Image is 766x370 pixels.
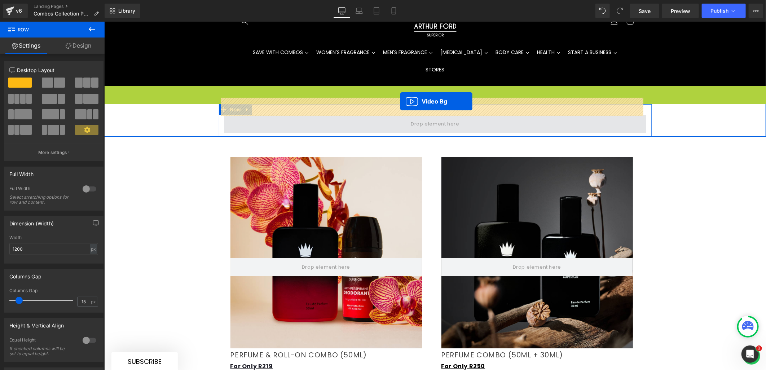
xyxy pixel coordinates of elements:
span: Combos Collection Page [34,11,91,17]
a: SAVE WITH COMBOS [145,22,208,40]
span: Library [118,8,135,14]
div: Width [9,235,98,240]
span: WOMEN'S FRAGRANCE [212,27,265,35]
button: Publish [702,4,746,18]
a: Expand / Collapse [138,83,148,93]
a: WOMEN'S FRAGRANCE [208,22,275,40]
span: Preview [671,7,690,15]
span: Publish [710,8,728,14]
a: Landing Pages [34,4,105,9]
a: Desktop [333,4,351,18]
a: Tablet [368,4,385,18]
button: More settings [4,144,103,161]
div: px [90,244,97,254]
div: Equal Height [9,337,75,345]
div: Height & Vertical Align [9,318,64,329]
span: START A BUSINESS [464,27,507,35]
button: Redo [613,4,627,18]
span: Row [7,22,79,38]
a: Preview [662,4,699,18]
a: MEN'S FRAGRANCE [275,22,333,40]
p: PERFUME COMBO (50ML + 30ML) [337,327,536,340]
input: auto [9,243,98,255]
span: [MEDICAL_DATA] [336,27,378,35]
span: HEALTH [433,27,450,35]
span: STORES [322,45,340,52]
a: [MEDICAL_DATA] [333,22,388,40]
div: Full Width [9,167,34,177]
div: v6 [14,6,23,16]
p: Desktop Layout [9,66,98,74]
div: Select stretching options for row and content. [9,195,74,205]
iframe: Intercom live chat [741,345,759,363]
a: Laptop [351,4,368,18]
span: px [91,299,97,304]
div: Dimension (Width) [9,216,54,226]
div: Columns Gap [9,288,98,293]
a: Mobile [385,4,402,18]
div: Full Width [9,186,75,193]
div: Columns Gap [9,269,41,279]
button: More [749,4,763,18]
span: MEN'S FRAGRANCE [279,27,323,35]
a: v6 [3,4,28,18]
a: New Library [105,4,140,18]
span: Row [124,83,138,93]
a: Design [52,38,105,54]
a: BODY CARE [388,22,429,40]
a: START A BUSINESS [460,22,517,40]
div: If checked columns will be set to equal height. [9,346,74,356]
a: HEALTH [429,22,460,40]
a: For Only R250 [337,340,381,349]
span: SAVE WITH COMBOS [149,27,199,35]
span: BODY CARE [391,27,419,35]
span: 1 [756,345,762,351]
span: Save [639,7,651,15]
a: STORES [318,40,344,57]
p: PERFUME & ROLL-ON COMBO (50ML) [126,327,325,340]
p: More settings [38,149,67,156]
button: Undo [595,4,610,18]
a: For Only R219 [126,340,169,349]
